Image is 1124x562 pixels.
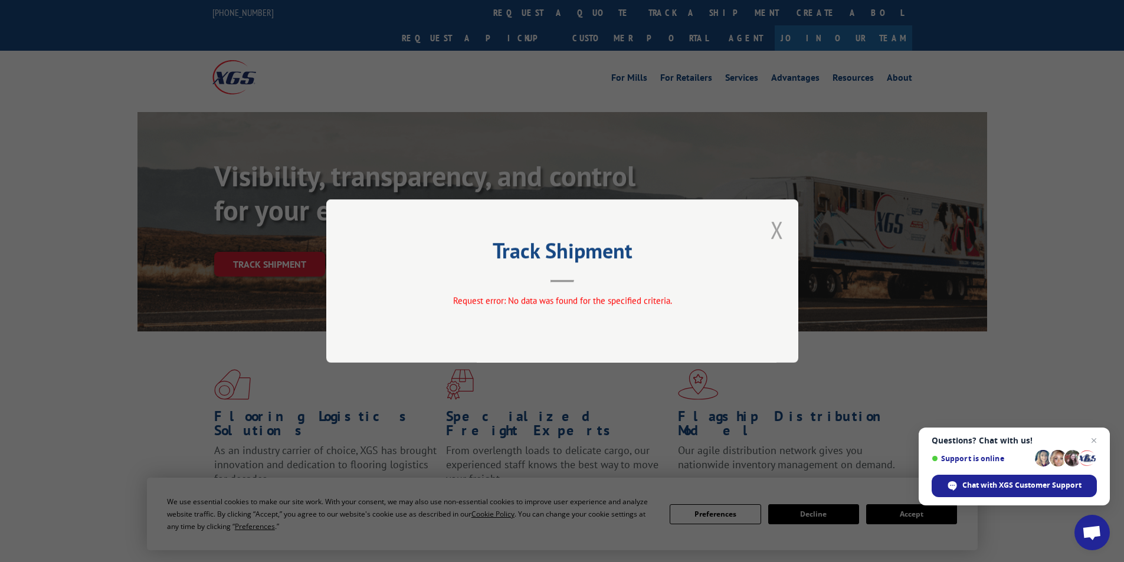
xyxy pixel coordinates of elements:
[932,436,1097,445] span: Questions? Chat with us!
[771,214,784,245] button: Close modal
[932,475,1097,497] div: Chat with XGS Customer Support
[453,295,671,306] span: Request error: No data was found for the specified criteria.
[1074,515,1110,550] div: Open chat
[385,242,739,265] h2: Track Shipment
[1087,433,1101,448] span: Close chat
[962,480,1082,491] span: Chat with XGS Customer Support
[932,454,1031,463] span: Support is online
